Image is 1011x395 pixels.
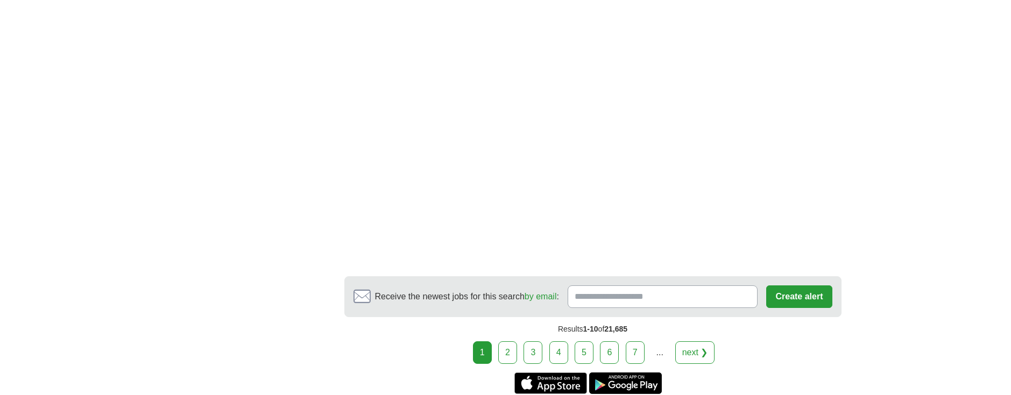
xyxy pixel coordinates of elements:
[575,341,593,364] a: 5
[473,341,492,364] div: 1
[790,11,1000,158] iframe: Sign in with Google Dialog
[600,341,619,364] a: 6
[766,285,832,308] button: Create alert
[549,341,568,364] a: 4
[583,325,598,333] span: 1-10
[626,341,645,364] a: 7
[498,341,517,364] a: 2
[375,290,559,303] span: Receive the newest jobs for this search :
[649,342,670,363] div: ...
[344,317,842,341] div: Results of
[524,341,542,364] a: 3
[514,372,587,394] a: Get the iPhone app
[589,372,662,394] a: Get the Android app
[604,325,627,333] span: 21,685
[525,292,557,301] a: by email
[675,341,715,364] a: next ❯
